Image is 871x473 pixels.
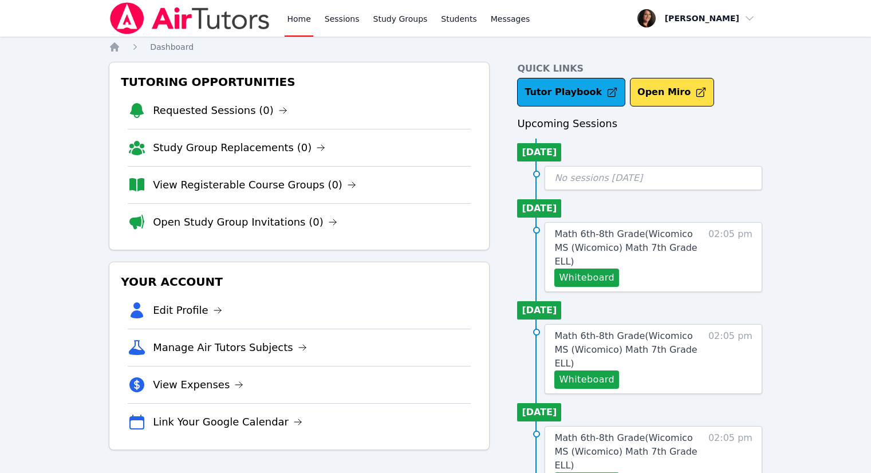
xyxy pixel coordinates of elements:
a: Manage Air Tutors Subjects [153,340,307,356]
span: Dashboard [150,42,194,52]
span: Math 6th-8th Grade ( Wicomico MS (Wicomico) Math 7th Grade ELL ) [554,330,697,369]
a: Tutor Playbook [517,78,625,107]
span: No sessions [DATE] [554,172,643,183]
a: Requested Sessions (0) [153,103,287,119]
h3: Tutoring Opportunities [119,72,480,92]
a: Study Group Replacements (0) [153,140,325,156]
h3: Your Account [119,271,480,292]
a: View Expenses [153,377,243,393]
span: 02:05 pm [708,329,752,389]
span: Messages [491,13,530,25]
a: Open Study Group Invitations (0) [153,214,337,230]
span: 02:05 pm [708,227,752,287]
a: Math 6th-8th Grade(Wicomico MS (Wicomico) Math 7th Grade ELL) [554,227,703,269]
li: [DATE] [517,199,561,218]
a: Edit Profile [153,302,222,318]
button: Whiteboard [554,269,619,287]
img: Air Tutors [109,2,271,34]
button: Whiteboard [554,370,619,389]
h4: Quick Links [517,62,762,76]
li: [DATE] [517,403,561,421]
span: Math 6th-8th Grade ( Wicomico MS (Wicomico) Math 7th Grade ELL ) [554,228,697,267]
a: Link Your Google Calendar [153,414,302,430]
h3: Upcoming Sessions [517,116,762,132]
a: Dashboard [150,41,194,53]
span: Math 6th-8th Grade ( Wicomico MS (Wicomico) Math 7th Grade ELL ) [554,432,697,471]
a: Math 6th-8th Grade(Wicomico MS (Wicomico) Math 7th Grade ELL) [554,329,703,370]
button: Open Miro [630,78,714,107]
a: Math 6th-8th Grade(Wicomico MS (Wicomico) Math 7th Grade ELL) [554,431,703,472]
a: View Registerable Course Groups (0) [153,177,356,193]
nav: Breadcrumb [109,41,762,53]
li: [DATE] [517,143,561,161]
li: [DATE] [517,301,561,320]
